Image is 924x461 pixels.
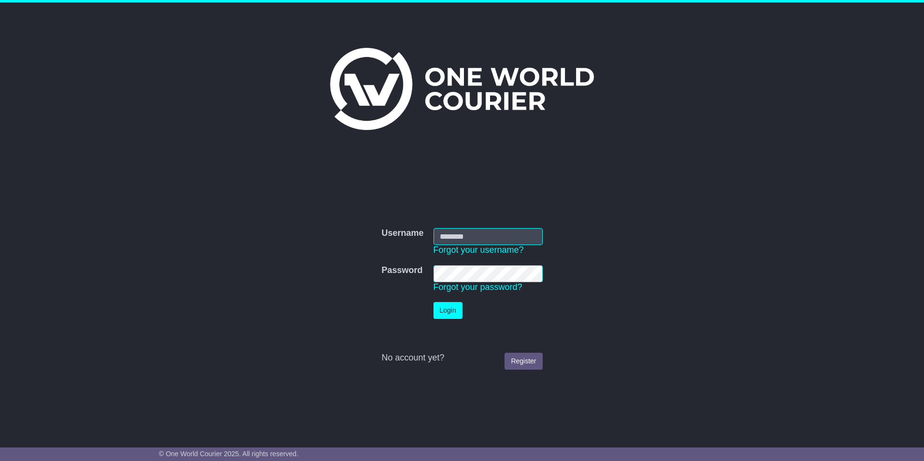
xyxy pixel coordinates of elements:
a: Forgot your password? [433,282,522,292]
a: Register [505,353,542,370]
label: Username [381,228,423,239]
span: © One World Courier 2025. All rights reserved. [159,450,299,458]
label: Password [381,265,422,276]
div: No account yet? [381,353,542,363]
button: Login [433,302,462,319]
img: One World [330,48,594,130]
a: Forgot your username? [433,245,524,255]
